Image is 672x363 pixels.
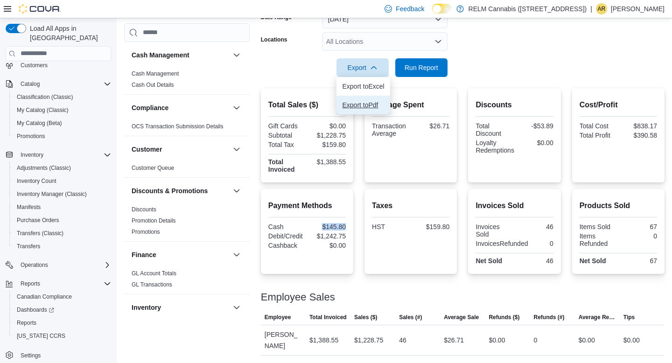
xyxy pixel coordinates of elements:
h2: Products Sold [580,200,657,211]
a: Promotions [13,131,49,142]
div: InvoicesRefunded [476,240,528,247]
div: $0.00 [579,335,595,346]
div: Total Tax [268,141,305,148]
span: Run Report [405,63,438,72]
p: [PERSON_NAME] [611,3,665,14]
h3: Compliance [132,103,168,112]
h3: Finance [132,250,156,259]
button: Classification (Classic) [9,91,115,104]
span: Operations [17,259,111,271]
strong: Net Sold [476,257,502,265]
h2: Payment Methods [268,200,346,211]
a: Promotion Details [132,217,176,224]
div: 46 [517,257,553,265]
span: Refunds (#) [534,314,565,321]
span: Inventory Manager (Classic) [13,188,111,200]
strong: Net Sold [580,257,606,265]
a: Dashboards [13,304,58,315]
button: Inventory [231,302,242,313]
div: HST [372,223,409,230]
span: Manifests [17,203,41,211]
a: Discounts [132,206,156,213]
button: Compliance [231,102,242,113]
span: Refunds ($) [489,314,519,321]
span: Inventory [17,149,111,161]
span: Customers [21,62,48,69]
span: Catalog [17,78,111,90]
span: Export [342,58,383,77]
button: Inventory Manager (Classic) [9,188,115,201]
div: $390.58 [620,132,657,139]
button: Customer [132,145,229,154]
span: [US_STATE] CCRS [17,332,65,340]
span: GL Account Totals [132,270,176,277]
button: Inventory [17,149,47,161]
button: My Catalog (Beta) [9,117,115,130]
a: My Catalog (Beta) [13,118,66,129]
p: RELM Cannabis ([STREET_ADDRESS]) [469,3,587,14]
div: Total Cost [580,122,616,130]
span: Reports [17,319,36,327]
button: Promotions [9,130,115,143]
a: Purchase Orders [13,215,63,226]
span: Dashboards [13,304,111,315]
span: Settings [21,352,41,359]
input: Dark Mode [432,4,452,14]
button: Reports [2,277,115,290]
div: 0 [532,240,553,247]
span: Inventory Count [17,177,56,185]
div: [PERSON_NAME] [261,325,306,355]
a: Cash Management [132,70,179,77]
span: Washington CCRS [13,330,111,342]
a: [US_STATE] CCRS [13,330,69,342]
div: Items Sold [580,223,616,230]
span: Purchase Orders [17,216,59,224]
span: Adjustments (Classic) [17,164,71,172]
span: Reports [17,278,111,289]
span: Operations [21,261,48,269]
h3: Customer [132,145,162,154]
a: Classification (Classic) [13,91,77,103]
div: Alysha Robinson [596,3,607,14]
div: Customer [124,162,250,177]
span: Transfers [17,243,40,250]
a: OCS Transaction Submission Details [132,123,224,130]
div: Cash Management [124,68,250,94]
div: Finance [124,268,250,294]
div: $1,388.55 [309,158,346,166]
a: Adjustments (Classic) [13,162,75,174]
div: Total Profit [580,132,616,139]
button: Finance [231,249,242,260]
div: 67 [620,257,657,265]
span: Inventory Count [13,175,111,187]
div: $0.00 [518,139,553,147]
span: GL Transactions [132,281,172,288]
button: Export toExcel [336,77,390,96]
div: $1,388.55 [309,335,338,346]
div: Gift Cards [268,122,305,130]
span: Inventory Manager (Classic) [17,190,87,198]
span: Transfers (Classic) [17,230,63,237]
div: Transaction Average [372,122,409,137]
button: Finance [132,250,229,259]
a: Transfers (Classic) [13,228,67,239]
h3: Inventory [132,303,161,312]
div: $1,242.75 [309,232,346,240]
label: Locations [261,36,287,43]
div: Cashback [268,242,305,249]
span: Feedback [396,4,424,14]
div: Compliance [124,121,250,136]
button: Catalog [17,78,43,90]
p: | [590,3,592,14]
h2: Discounts [476,99,553,111]
div: 0 [620,232,657,240]
div: $26.71 [413,122,449,130]
button: Run Report [395,58,448,77]
span: Classification (Classic) [17,93,73,101]
button: Inventory Count [9,175,115,188]
span: Customer Queue [132,164,174,172]
span: Inventory [21,151,43,159]
span: Export to Pdf [342,101,384,109]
